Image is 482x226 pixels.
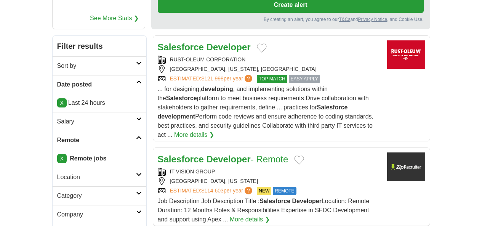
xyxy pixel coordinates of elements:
[53,56,146,75] a: Sort by
[387,40,425,69] img: RustOleum logo
[53,205,146,224] a: Company
[158,177,381,185] div: [GEOGRAPHIC_DATA], [US_STATE]
[170,75,254,83] a: ESTIMATED:$121,998per year?
[207,42,251,52] strong: Developer
[257,43,267,53] button: Add to favorite jobs
[257,75,287,83] span: TOP MATCH
[57,210,136,219] h2: Company
[53,131,146,149] a: Remote
[387,152,425,181] img: Company logo
[170,56,246,63] a: RUST-OLEUM CORPORATION
[57,154,67,163] a: X
[170,187,254,195] a: ESTIMATED:$114,603per year?
[57,136,136,145] h2: Remote
[245,187,252,194] span: ?
[245,75,252,82] span: ?
[259,198,290,204] strong: Salesforce
[158,65,381,73] div: [GEOGRAPHIC_DATA], [US_STATE], [GEOGRAPHIC_DATA]
[201,75,223,82] span: $121,998
[57,61,136,71] h2: Sort by
[53,112,146,131] a: Salary
[70,155,106,162] strong: Remote jobs
[90,14,139,23] a: See More Stats ❯
[57,98,142,107] p: Last 24 hours
[358,17,387,22] a: Privacy Notice
[158,168,381,176] div: IT VISION GROUP
[57,191,136,200] h2: Category
[158,154,288,164] a: Salesforce Developer- Remote
[57,117,136,126] h2: Salary
[53,186,146,205] a: Category
[339,17,350,22] a: T&Cs
[158,154,204,164] strong: Salesforce
[207,154,251,164] strong: Developer
[273,187,296,195] span: REMOTE
[158,16,424,23] div: By creating an alert, you agree to our and , and Cookie Use.
[257,187,271,195] span: NEW
[57,173,136,182] h2: Location
[292,198,322,204] strong: Developer
[158,113,195,120] strong: development
[158,42,204,52] strong: Salesforce
[53,75,146,94] a: Date posted
[289,75,320,83] span: EASY APPLY
[53,168,146,186] a: Location
[57,80,136,89] h2: Date posted
[201,86,233,92] strong: developing
[158,86,374,138] span: ... for designing, , and implementing solutions within the platform to meet business requirements...
[201,188,223,194] span: $114,603
[230,215,270,224] a: More details ❯
[294,155,304,165] button: Add to favorite jobs
[158,198,370,223] span: Job Description Job Description Title : Location: Remote Duration: 12 Months Roles & Responsibili...
[57,98,67,107] a: X
[166,95,197,101] strong: Salesforce
[174,130,214,139] a: More details ❯
[158,42,251,52] a: Salesforce Developer
[317,104,348,111] strong: Salesforce
[53,36,146,56] h2: Filter results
